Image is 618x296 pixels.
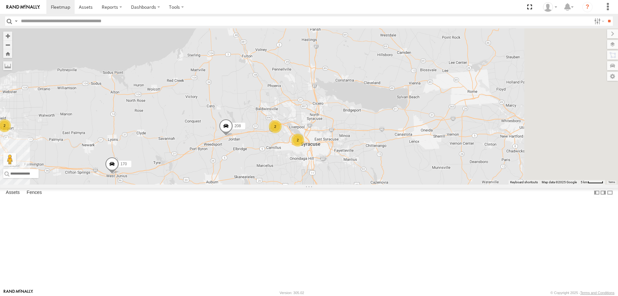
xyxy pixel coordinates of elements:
[550,291,614,295] div: © Copyright 2025 -
[4,290,33,296] a: Visit our Website
[3,32,12,40] button: Zoom in
[608,181,615,184] a: Terms
[582,2,593,12] i: ?
[3,49,12,58] button: Zoom Home
[542,180,577,184] span: Map data ©2025 Google
[234,124,241,128] span: 208
[607,188,613,197] label: Hide Summary Table
[269,120,282,133] div: 2
[3,188,23,197] label: Assets
[510,180,538,185] button: Keyboard shortcuts
[3,40,12,49] button: Zoom out
[579,180,605,185] button: Map Scale: 5 km per 44 pixels
[580,291,614,295] a: Terms and Conditions
[600,188,606,197] label: Dock Summary Table to the Right
[594,188,600,197] label: Dock Summary Table to the Left
[581,180,588,184] span: 5 km
[3,153,16,166] button: Drag Pegman onto the map to open Street View
[6,5,40,9] img: rand-logo.svg
[23,188,45,197] label: Fences
[120,162,127,166] span: 170
[541,2,559,12] div: David Steen
[291,134,304,147] div: 2
[14,16,19,26] label: Search Query
[3,61,12,70] label: Measure
[280,291,304,295] div: Version: 305.02
[592,16,605,26] label: Search Filter Options
[607,72,618,81] label: Map Settings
